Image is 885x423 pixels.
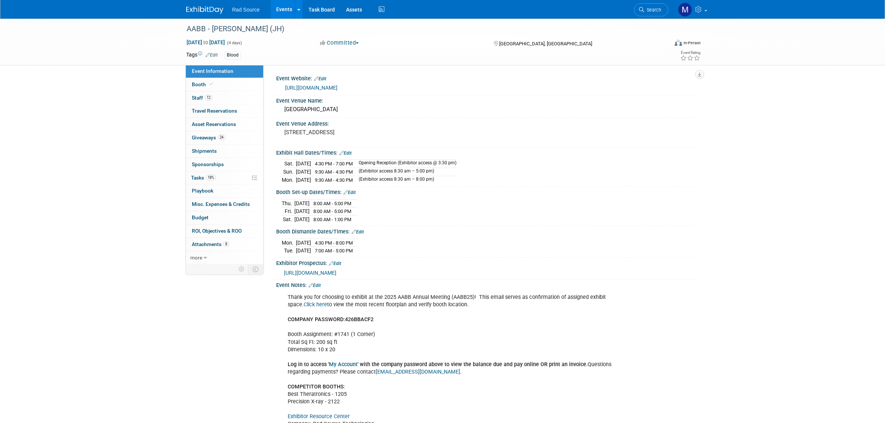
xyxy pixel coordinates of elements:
span: to [202,39,209,45]
a: [URL][DOMAIN_NAME] [284,270,336,276]
td: [DATE] [296,168,311,176]
div: Booth Set-up Dates/Times: [276,187,699,196]
b: COMPANY PASSWORD: [288,316,345,323]
div: Event Website: [276,73,699,83]
td: Tue. [282,247,296,255]
b: Log in to access ' ' with the company password above to view the balance due and pay online OR pr... [288,361,588,368]
span: 8:00 AM - 5:00 PM [313,201,351,206]
span: Tasks [191,175,216,181]
button: Committed [317,39,362,47]
td: [DATE] [294,215,310,223]
div: AABB - [PERSON_NAME] (JH) [184,22,657,36]
a: Attachments8 [186,238,263,251]
span: Travel Reservations [192,108,237,114]
td: Opening Reception (Exhibitor access @ 3:30 pm) [354,160,456,168]
span: [GEOGRAPHIC_DATA], [GEOGRAPHIC_DATA] [499,41,592,46]
td: [DATE] [296,176,311,184]
span: 9:30 AM - 4:30 PM [315,177,353,183]
a: Travel Reservations [186,104,263,117]
td: Fri. [282,207,294,216]
a: Tasks18% [186,171,263,184]
b: BOOTHS [323,384,344,390]
span: 18% [206,175,216,180]
div: Event Rating [680,51,700,55]
a: Event Information [186,65,263,78]
a: Booth [186,78,263,91]
a: Click here [304,301,327,308]
span: [DATE] [DATE] [186,39,225,46]
td: [DATE] [296,247,311,255]
a: Edit [329,261,341,266]
span: Rad Source [232,7,260,13]
img: ExhibitDay [186,6,223,14]
td: Sun. [282,168,296,176]
span: Playbook [192,188,213,194]
td: (Exhibitor access 8:30 am – 8:00 pm) [354,176,456,184]
td: [DATE] [294,207,310,216]
pre: [STREET_ADDRESS] [284,129,444,136]
a: Exhibitor Resource Center [288,413,350,420]
img: Format-Inperson.png [675,40,682,46]
span: 4:30 PM - 8:00 PM [315,240,353,246]
div: Exhibitor Prospectus: [276,258,699,267]
span: Staff [192,95,212,101]
b: 426BBACF2 [345,316,374,323]
span: (4 days) [226,41,242,45]
div: Booth Dismantle Dates/Times: [276,226,699,236]
div: Event Format [624,39,701,50]
a: Asset Reservations [186,118,263,131]
a: Edit [352,229,364,235]
a: more [186,251,263,264]
a: Giveaways24 [186,131,263,144]
span: Asset Reservations [192,121,236,127]
a: Edit [206,52,218,58]
td: (Exhibitor access 8:30 am – 5:00 pm) [354,168,456,176]
a: Edit [339,151,352,156]
div: [GEOGRAPHIC_DATA] [282,104,694,115]
a: [EMAIL_ADDRESS][DOMAIN_NAME] [376,369,460,375]
a: My Account [329,361,358,368]
span: Event Information [192,68,233,74]
a: Edit [309,283,321,288]
td: Toggle Event Tabs [248,264,263,274]
a: Shipments [186,145,263,158]
a: [URL][DOMAIN_NAME] [285,85,337,91]
b: COMPETITOR [288,384,321,390]
span: 12 [205,95,212,100]
a: Edit [314,76,326,81]
a: Budget [186,211,263,224]
div: Exhibit Hall Dates/Times: [276,147,699,157]
span: Budget [192,214,209,220]
td: [DATE] [294,199,310,207]
span: Misc. Expenses & Credits [192,201,250,207]
td: Sat. [282,215,294,223]
span: more [190,255,202,261]
span: Booth [192,81,214,87]
div: Event Venue Address: [276,118,699,127]
div: Event Venue Name: [276,95,699,104]
div: In-Person [683,40,701,46]
span: 9:30 AM - 4:30 PM [315,169,353,175]
td: Sat. [282,160,296,168]
span: Giveaways [192,135,225,141]
span: Sponsorships [192,161,224,167]
img: Melissa Conboy [678,3,692,17]
a: ROI, Objectives & ROO [186,225,263,238]
span: 7:00 AM - 5:00 PM [315,248,353,254]
a: Edit [343,190,356,195]
div: Event Notes: [276,280,699,289]
td: Personalize Event Tab Strip [235,264,248,274]
span: ROI, Objectives & ROO [192,228,242,234]
span: Attachments [192,241,229,247]
td: Thu. [282,199,294,207]
a: Playbook [186,184,263,197]
span: 24 [218,135,225,140]
td: Tags [186,51,218,59]
span: Search [644,7,661,13]
a: Sponsorships [186,158,263,171]
span: 8:00 AM - 5:00 PM [313,209,351,214]
td: Mon. [282,239,296,247]
td: Mon. [282,176,296,184]
td: [DATE] [296,160,311,168]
